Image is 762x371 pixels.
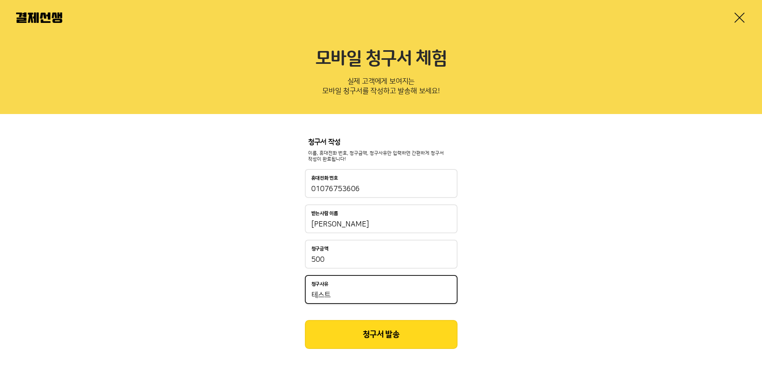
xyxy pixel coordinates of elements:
[16,75,746,101] p: 실제 고객에게 보여지는 모바일 청구서를 작성하고 발송해 보세요!
[311,211,338,216] p: 받는사람 이름
[311,255,451,265] input: 청구금액
[308,150,454,163] p: 이름, 휴대전화 번호, 청구금액, 청구사유만 입력하면 간편하게 청구서 작성이 완료됩니다!
[311,281,329,287] p: 청구사유
[311,184,451,194] input: 휴대전화 번호
[311,220,451,229] input: 받는사람 이름
[311,290,451,300] input: 청구사유
[305,320,458,349] button: 청구서 발송
[311,175,338,181] p: 휴대전화 번호
[308,138,454,147] p: 청구서 작성
[311,246,329,252] p: 청구금액
[16,12,62,23] img: 결제선생
[16,48,746,70] h2: 모바일 청구서 체험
